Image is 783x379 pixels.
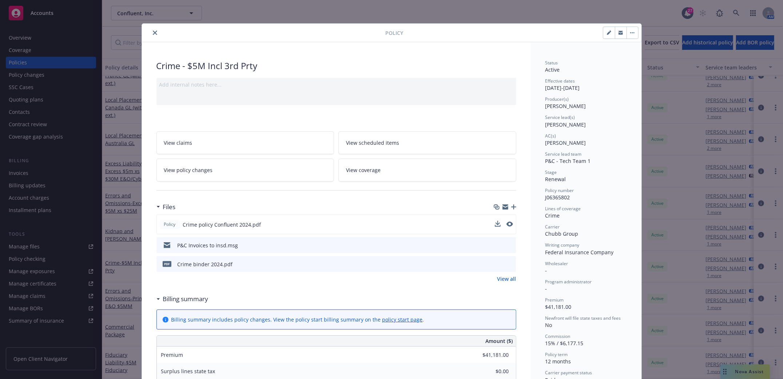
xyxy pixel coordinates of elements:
[161,368,215,375] span: Surplus lines state tax
[545,322,552,328] span: No
[156,131,334,154] a: View claims
[163,202,176,212] h3: Files
[545,230,579,237] span: Chubb Group
[545,194,570,201] span: J06365802
[382,316,423,323] a: policy start page
[156,60,516,72] div: Crime - $5M Incl 3rd Prty
[545,114,575,120] span: Service lead(s)
[346,139,399,147] span: View scheduled items
[346,166,381,174] span: View coverage
[338,131,516,154] a: View scheduled items
[497,275,516,283] a: View all
[386,29,404,37] span: Policy
[338,159,516,181] a: View coverage
[159,81,513,88] div: Add internal notes here...
[545,121,586,128] span: [PERSON_NAME]
[545,279,592,285] span: Program administrator
[545,358,571,365] span: 12 months
[545,370,592,376] span: Carrier payment status
[545,315,621,321] span: Newfront will file state taxes and fees
[545,297,564,303] span: Premium
[171,316,424,323] div: Billing summary includes policy changes. View the policy start billing summary on the .
[495,221,501,227] button: download file
[163,221,177,228] span: Policy
[495,221,501,228] button: download file
[545,96,569,102] span: Producer(s)
[495,242,501,249] button: download file
[178,242,238,249] div: P&C Invoices to insd.msg
[156,159,334,181] a: View policy changes
[156,294,208,304] div: Billing summary
[178,260,233,268] div: Crime binder 2024.pdf
[507,260,513,268] button: preview file
[545,133,556,139] span: AC(s)
[545,224,560,230] span: Carrier
[545,212,627,219] div: Crime
[466,350,513,360] input: 0.00
[506,222,513,227] button: preview file
[183,221,261,228] span: Crime policy Confluent 2024.pdf
[507,242,513,249] button: preview file
[164,139,192,147] span: View claims
[163,261,171,267] span: pdf
[156,202,176,212] div: Files
[545,340,584,347] span: 15% / $6,177.15
[545,351,568,358] span: Policy term
[506,221,513,228] button: preview file
[545,60,558,66] span: Status
[545,151,582,157] span: Service lead team
[545,242,580,248] span: Writing company
[545,103,586,109] span: [PERSON_NAME]
[545,303,572,310] span: $41,181.00
[545,285,547,292] span: -
[545,66,560,73] span: Active
[545,249,614,256] span: Federal Insurance Company
[545,333,571,339] span: Commission
[545,267,547,274] span: -
[545,169,557,175] span: Stage
[545,78,575,84] span: Effective dates
[545,78,627,92] div: [DATE] - [DATE]
[486,337,513,345] span: Amount ($)
[545,176,566,183] span: Renewal
[161,351,183,358] span: Premium
[545,187,574,194] span: Policy number
[151,28,159,37] button: close
[545,157,591,164] span: P&C - Tech Team 1
[545,139,586,146] span: [PERSON_NAME]
[164,166,213,174] span: View policy changes
[495,260,501,268] button: download file
[545,260,568,267] span: Wholesaler
[163,294,208,304] h3: Billing summary
[545,206,581,212] span: Lines of coverage
[466,366,513,377] input: 0.00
